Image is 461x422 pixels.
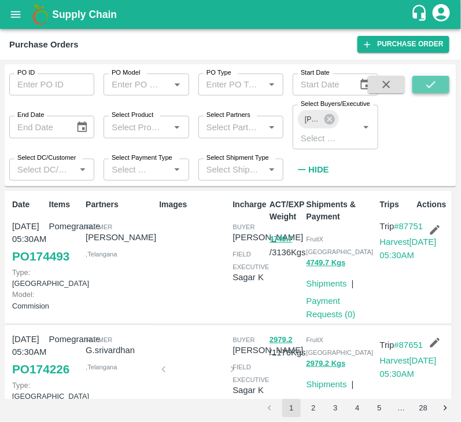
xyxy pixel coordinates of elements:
a: Shipments [307,380,347,389]
button: Open [75,162,90,177]
label: PO ID [17,68,35,78]
button: 4749.7 Kgs [307,256,346,270]
a: Payment Requests (1) [307,397,356,419]
button: Hide [293,160,332,179]
p: Trip [380,339,437,351]
button: open drawer [2,1,29,28]
label: Select Shipment Type [206,153,269,163]
a: Harvest[DATE] 05:30AM [380,356,437,378]
a: #87651 [394,340,423,350]
input: End Date [9,116,67,138]
div: | [347,373,354,391]
input: Start Date [293,74,350,96]
span: buyer [233,223,255,230]
img: logo [29,3,52,26]
div: Purchase Orders [9,37,79,52]
input: Select DC/Customer [13,162,72,177]
p: G.srivardhan [86,344,154,357]
button: Go to page 2 [304,399,323,417]
button: Open [169,120,185,135]
p: Shipments & Payment [307,199,375,223]
span: Model: [12,290,34,299]
span: FruitX [GEOGRAPHIC_DATA] [307,236,374,255]
label: End Date [17,111,44,120]
nav: pagination navigation [259,399,456,417]
a: PO174493 [12,246,69,267]
span: Farmer [86,223,112,230]
input: Select Payment Type [107,162,151,177]
span: Type: [12,268,30,277]
span: FruitX [GEOGRAPHIC_DATA] [307,336,374,356]
span: Farmer [86,336,112,343]
div: customer-support [411,4,431,25]
div: account of current user [431,2,452,27]
label: Select Product [112,111,153,120]
button: Open [264,162,279,177]
label: Start Date [301,68,330,78]
p: Pomegranate [49,333,82,346]
button: page 1 [282,399,301,417]
button: 2979.2 [270,333,293,347]
p: Commision [12,289,45,311]
a: Purchase Order [357,36,449,53]
button: Go to page 4 [348,399,367,417]
div: … [392,403,411,414]
p: / 1176 Kgs [270,333,302,359]
p: ACT/EXP Weight [270,199,302,223]
span: , Telangana [86,251,117,258]
button: Go to page 28 [414,399,433,417]
p: Actions [416,199,449,211]
label: PO Model [112,68,141,78]
button: Go to next page [436,399,455,417]
button: Go to page 5 [370,399,389,417]
span: Type: [12,381,30,390]
button: Choose date [71,116,93,138]
p: [PERSON_NAME] [233,231,303,244]
input: Select Buyers/Executive [296,130,340,145]
label: Select Payment Type [112,153,172,163]
p: Items [49,199,82,211]
p: Incharge [233,199,265,211]
p: [DATE] 05:30AM [12,220,45,246]
p: Pomegranate [49,220,82,233]
button: Choose date [355,74,377,96]
button: Open [264,77,279,92]
p: / 3136 Kgs [270,232,302,259]
button: Open [359,120,374,135]
input: Select Product [107,119,166,134]
div: [PERSON_NAME] [PERSON_NAME] [298,110,338,129]
p: [GEOGRAPHIC_DATA] [12,380,45,402]
p: Date [12,199,45,211]
a: Supply Chain [52,6,411,23]
p: [DATE] 05:30AM [12,333,45,359]
p: Partners [86,199,154,211]
input: Select Partners [202,119,261,134]
label: PO Type [206,68,231,78]
a: PO174226 [12,359,69,380]
button: Open [264,120,279,135]
div: | [347,273,354,290]
button: Go to page 3 [326,399,345,417]
button: Open [169,77,185,92]
p: [PERSON_NAME] [86,231,156,244]
input: Enter PO Type [202,77,261,92]
b: Supply Chain [52,9,117,20]
p: [PERSON_NAME] [233,344,303,357]
span: field executive [233,251,269,270]
button: 4749.7 [270,233,293,246]
span: buyer [233,336,255,343]
span: , Telangana [86,364,117,370]
p: Trip [380,220,437,233]
span: field executive [233,364,269,383]
input: Enter PO Model [107,77,166,92]
input: Select Shipment Type [202,162,261,177]
label: Select DC/Customer [17,153,76,163]
a: Payment Requests (0) [307,296,356,318]
span: [PERSON_NAME] [PERSON_NAME] [298,113,326,126]
label: Select Partners [206,111,250,120]
input: Enter PO ID [9,74,94,96]
a: Shipments [307,279,347,288]
p: Sagar K [233,271,269,284]
p: [GEOGRAPHIC_DATA] [12,267,45,289]
p: Trips [380,199,412,211]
